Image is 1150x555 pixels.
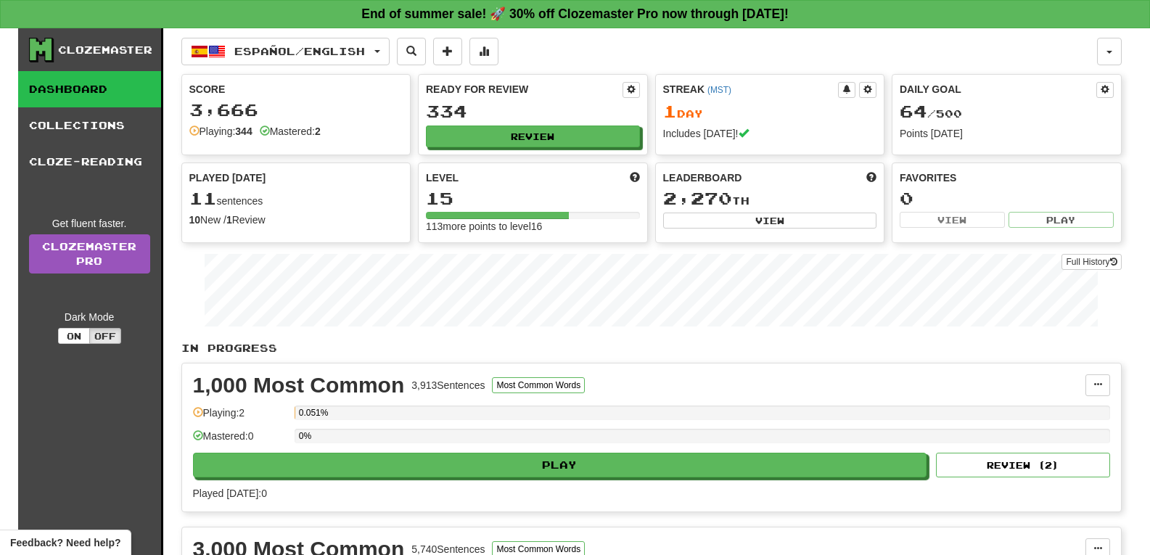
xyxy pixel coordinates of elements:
div: 334 [426,102,640,120]
span: 11 [189,188,217,208]
span: 1 [663,101,677,121]
p: In Progress [181,341,1122,355]
div: 1,000 Most Common [193,374,405,396]
button: Full History [1061,254,1121,270]
span: Played [DATE]: 0 [193,488,267,499]
strong: 344 [235,126,252,137]
div: 3,666 [189,101,403,119]
div: Dark Mode [29,310,150,324]
div: Clozemaster [58,43,152,57]
button: Review [426,126,640,147]
div: 3,913 Sentences [411,378,485,392]
a: Collections [18,107,161,144]
button: On [58,328,90,344]
strong: 10 [189,214,201,226]
a: ClozemasterPro [29,234,150,274]
div: Points [DATE] [900,126,1114,141]
button: More stats [469,38,498,65]
button: Español/English [181,38,390,65]
div: sentences [189,189,403,208]
strong: 1 [226,214,232,226]
span: Played [DATE] [189,170,266,185]
button: Add sentence to collection [433,38,462,65]
div: Mastered: 0 [193,429,287,453]
div: Streak [663,82,839,96]
div: Ready for Review [426,82,623,96]
div: Playing: 2 [193,406,287,429]
button: Off [89,328,121,344]
div: Includes [DATE]! [663,126,877,141]
div: 15 [426,189,640,207]
div: th [663,189,877,208]
div: Mastered: [260,124,321,139]
span: Español / English [234,45,365,57]
a: Dashboard [18,71,161,107]
a: (MST) [707,85,731,95]
div: New / Review [189,213,403,227]
span: Level [426,170,459,185]
div: Daily Goal [900,82,1096,98]
div: Get fluent faster. [29,216,150,231]
div: 0 [900,189,1114,207]
div: Day [663,102,877,121]
div: 113 more points to level 16 [426,219,640,234]
div: Score [189,82,403,96]
button: Review (2) [936,453,1110,477]
span: / 500 [900,107,962,120]
div: Playing: [189,124,252,139]
button: Play [1009,212,1114,228]
strong: 2 [315,126,321,137]
button: Search sentences [397,38,426,65]
button: View [663,213,877,229]
span: Open feedback widget [10,535,120,550]
button: View [900,212,1005,228]
span: This week in points, UTC [866,170,876,185]
strong: End of summer sale! 🚀 30% off Clozemaster Pro now through [DATE]! [361,7,789,21]
div: Favorites [900,170,1114,185]
span: 2,270 [663,188,732,208]
button: Most Common Words [492,377,585,393]
a: Cloze-Reading [18,144,161,180]
span: Score more points to level up [630,170,640,185]
button: Play [193,453,927,477]
span: 64 [900,101,927,121]
span: Leaderboard [663,170,742,185]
